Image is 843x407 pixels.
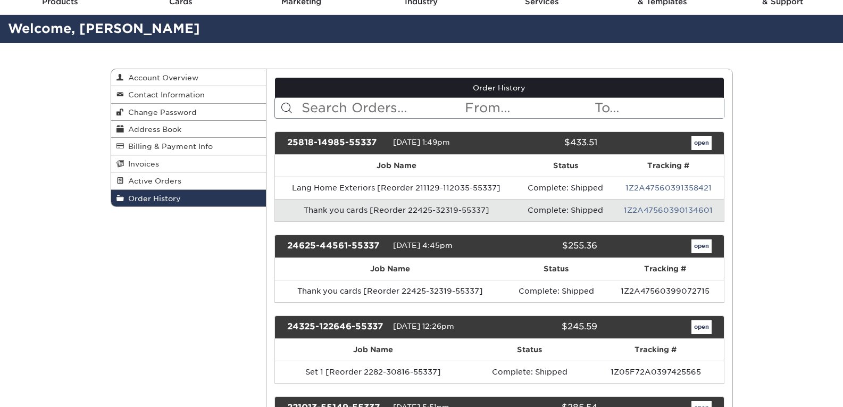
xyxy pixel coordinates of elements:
th: Status [505,258,606,280]
span: [DATE] 12:26pm [393,322,454,330]
div: $255.36 [491,239,605,253]
a: Contact Information [111,86,266,103]
td: Set 1 [Reorder 2282-30816-55337] [275,361,472,383]
th: Tracking # [613,155,723,177]
a: open [691,136,712,150]
th: Tracking # [607,258,724,280]
span: [DATE] 4:45pm [393,241,453,250]
input: To... [594,98,723,118]
a: Account Overview [111,69,266,86]
div: $245.59 [491,320,605,334]
th: Status [518,155,614,177]
td: Complete: Shipped [518,177,614,199]
div: $433.51 [491,136,605,150]
td: 1Z2A47560399072715 [607,280,724,302]
a: 1Z2A47560390134601 [624,206,713,214]
a: Invoices [111,155,266,172]
input: From... [464,98,594,118]
td: Complete: Shipped [472,361,588,383]
th: Status [472,339,588,361]
a: open [691,239,712,253]
span: Change Password [124,108,197,117]
span: Active Orders [124,177,181,185]
td: Thank you cards [Reorder 22425-32319-55337] [275,199,518,221]
span: [DATE] 1:49pm [393,138,450,146]
th: Job Name [275,258,505,280]
a: Order History [275,78,724,98]
div: 24625-44561-55337 [279,239,393,253]
th: Job Name [275,339,472,361]
td: 1Z05F72A0397425565 [588,361,724,383]
span: Contact Information [124,90,205,99]
span: Address Book [124,125,181,134]
a: Billing & Payment Info [111,138,266,155]
div: 25818-14985-55337 [279,136,393,150]
span: Account Overview [124,73,198,82]
span: Billing & Payment Info [124,142,213,151]
span: Invoices [124,160,159,168]
a: Change Password [111,104,266,121]
td: Lang Home Exteriors [Reorder 211129-112035-55337] [275,177,518,199]
th: Tracking # [588,339,724,361]
span: Order History [124,194,181,203]
a: Order History [111,190,266,206]
th: Job Name [275,155,518,177]
a: Address Book [111,121,266,138]
td: Complete: Shipped [518,199,614,221]
div: 24325-122646-55337 [279,320,393,334]
a: open [691,320,712,334]
input: Search Orders... [301,98,464,118]
td: Complete: Shipped [505,280,606,302]
a: 1Z2A47560391358421 [625,184,712,192]
a: Active Orders [111,172,266,189]
td: Thank you cards [Reorder 22425-32319-55337] [275,280,505,302]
